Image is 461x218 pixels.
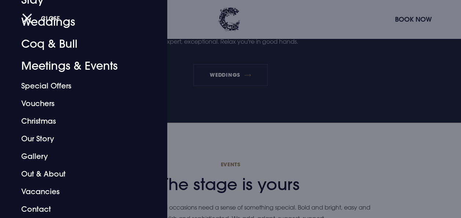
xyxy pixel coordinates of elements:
[21,183,136,200] a: Vacancies
[21,95,136,112] a: Vouchers
[21,33,136,55] a: Coq & Bull
[21,130,136,148] a: Our Story
[21,165,136,183] a: Out & About
[21,200,136,218] a: Contact
[21,112,136,130] a: Christmas
[21,55,136,77] a: Meetings & Events
[21,148,136,165] a: Gallery
[41,14,60,22] span: Close
[22,11,60,26] button: Close
[21,11,136,33] a: Weddings
[21,77,136,95] a: Special Offers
